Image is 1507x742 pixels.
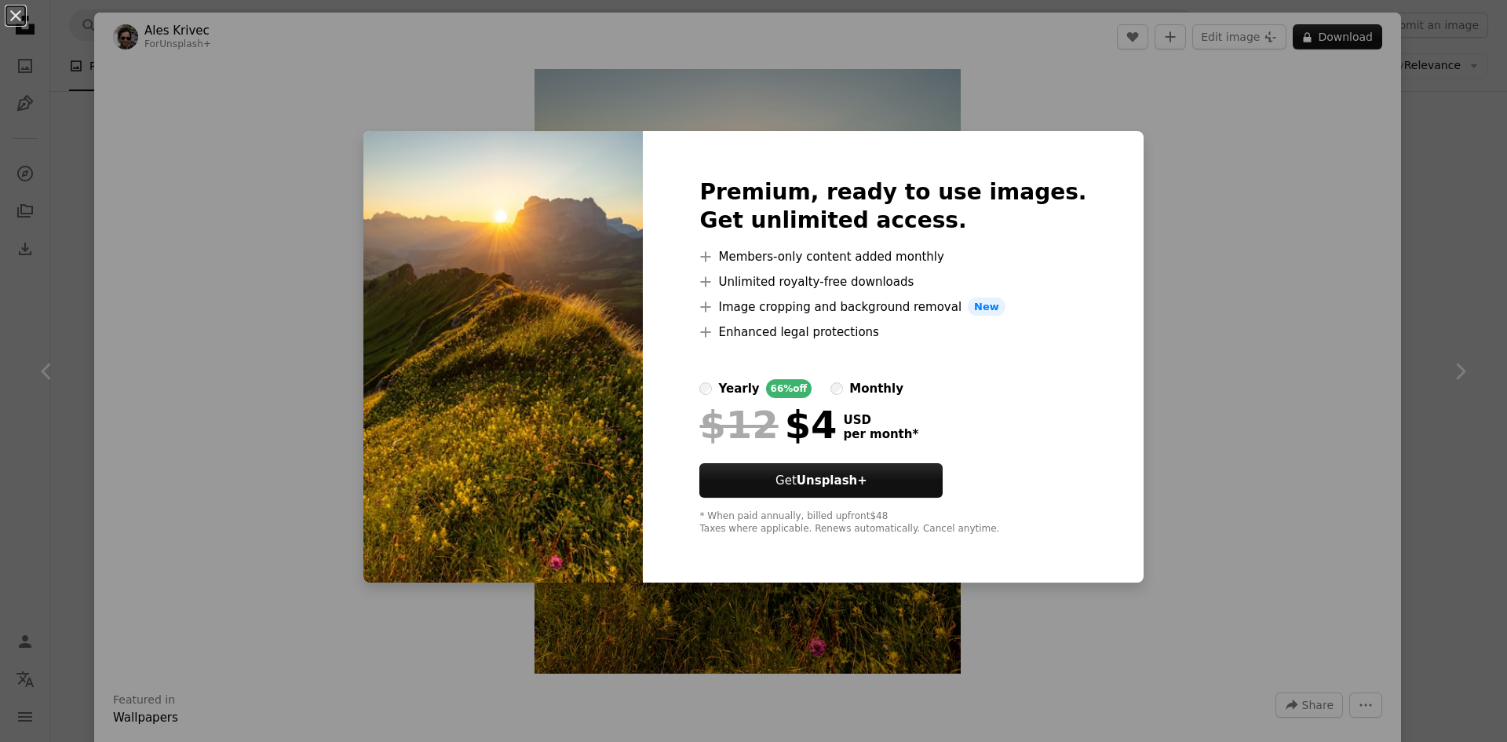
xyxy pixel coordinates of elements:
[363,131,643,583] img: premium_photo-1676320526001-07b75bd19ae3
[699,247,1086,266] li: Members-only content added monthly
[699,298,1086,316] li: Image cropping and background removal
[699,178,1086,235] h2: Premium, ready to use images. Get unlimited access.
[699,382,712,395] input: yearly66%off
[699,404,837,445] div: $4
[797,473,867,488] strong: Unsplash+
[718,379,759,398] div: yearly
[830,382,843,395] input: monthly
[843,413,918,427] span: USD
[699,272,1086,291] li: Unlimited royalty-free downloads
[968,298,1005,316] span: New
[699,323,1086,342] li: Enhanced legal protections
[699,510,1086,535] div: * When paid annually, billed upfront $48 Taxes where applicable. Renews automatically. Cancel any...
[843,427,918,441] span: per month *
[699,463,943,498] button: GetUnsplash+
[849,379,903,398] div: monthly
[699,404,778,445] span: $12
[766,379,812,398] div: 66% off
